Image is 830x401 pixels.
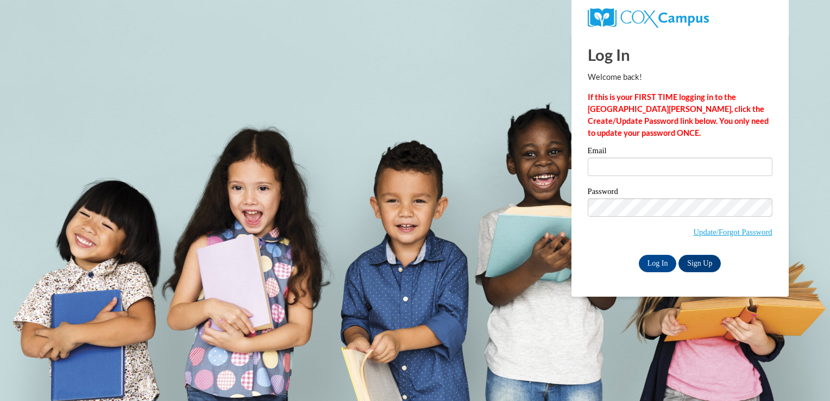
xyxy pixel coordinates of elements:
h1: Log In [588,43,772,66]
img: COX Campus [588,8,709,28]
p: Welcome back! [588,71,772,83]
strong: If this is your FIRST TIME logging in to the [GEOGRAPHIC_DATA][PERSON_NAME], click the Create/Upd... [588,92,769,137]
a: Update/Forgot Password [694,228,772,236]
label: Password [588,187,772,198]
a: Sign Up [678,255,721,272]
a: COX Campus [588,12,709,22]
input: Log In [639,255,677,272]
label: Email [588,147,772,158]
